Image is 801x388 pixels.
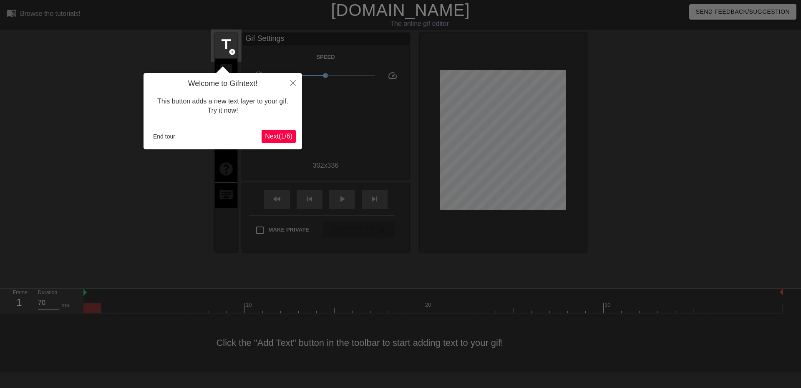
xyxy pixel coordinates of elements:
button: End tour [150,130,179,143]
h4: Welcome to Gifntext! [150,79,296,88]
span: Next ( 1 / 6 ) [265,133,292,140]
div: This button adds a new text layer to your gif. Try it now! [150,88,296,124]
button: Close [284,73,302,92]
button: Next [262,130,296,143]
